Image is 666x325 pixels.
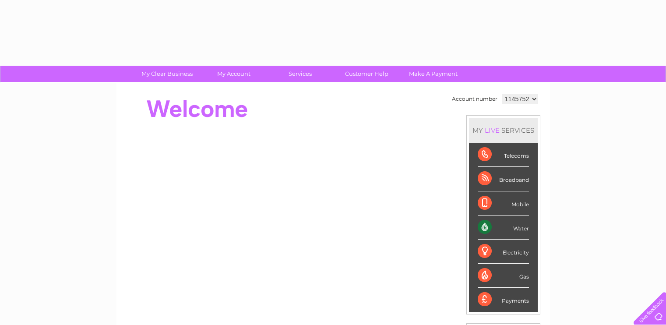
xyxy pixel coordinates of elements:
[478,264,529,288] div: Gas
[131,66,203,82] a: My Clear Business
[397,66,469,82] a: Make A Payment
[331,66,403,82] a: Customer Help
[469,118,538,143] div: MY SERVICES
[478,167,529,191] div: Broadband
[264,66,336,82] a: Services
[478,143,529,167] div: Telecoms
[478,240,529,264] div: Electricity
[197,66,270,82] a: My Account
[483,126,501,134] div: LIVE
[478,215,529,240] div: Water
[478,191,529,215] div: Mobile
[450,92,500,106] td: Account number
[478,288,529,311] div: Payments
